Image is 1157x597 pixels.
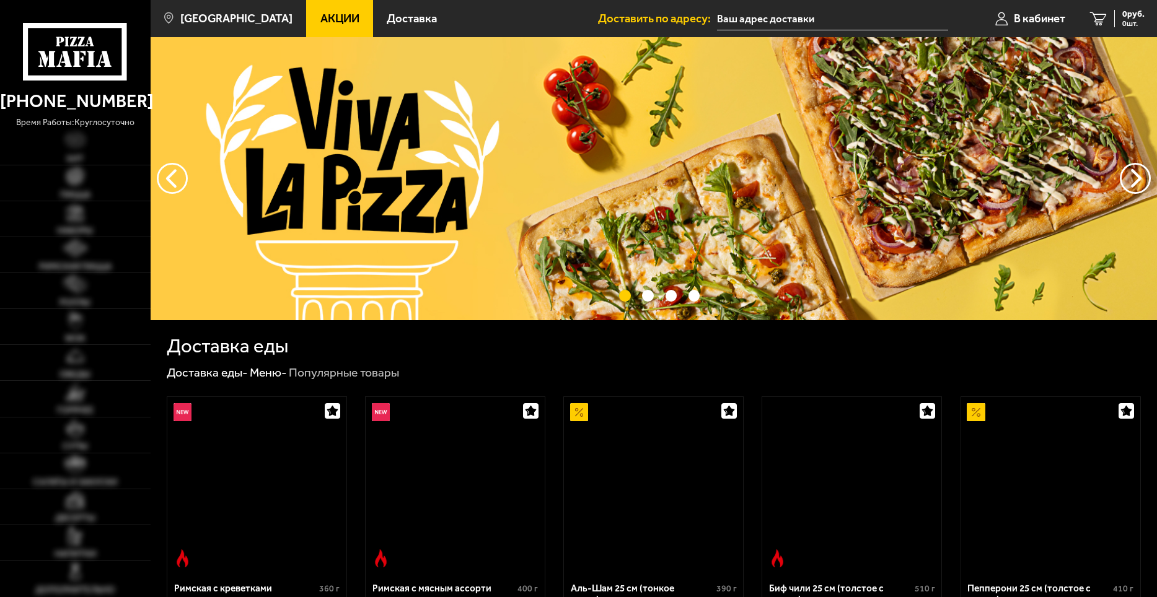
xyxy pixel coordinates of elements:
span: Супы [63,442,88,450]
a: АкционныйАль-Шам 25 см (тонкое тесто) [564,397,743,573]
span: Римская пицца [39,262,112,271]
img: Острое блюдо [372,549,390,567]
a: АкционныйПепперони 25 см (толстое с сыром) [961,397,1140,573]
img: Новинка [174,403,191,421]
span: Обеды [59,370,90,378]
span: [GEOGRAPHIC_DATA] [180,13,293,25]
input: Ваш адрес доставки [717,7,948,30]
a: Острое блюдоБиф чили 25 см (толстое с сыром) [762,397,941,573]
a: НовинкаОстрое блюдоРимская с креветками [167,397,346,573]
span: Пицца [60,190,90,199]
img: Акционный [570,403,588,421]
span: Десерты [55,513,95,522]
span: 510 г [915,583,935,594]
span: 390 г [716,583,737,594]
span: Наборы [57,226,93,235]
span: 400 г [517,583,538,594]
img: Новинка [372,403,390,421]
span: 0 руб. [1122,10,1145,19]
span: Акции [320,13,359,25]
span: 360 г [319,583,340,594]
span: 0 шт. [1122,20,1145,27]
span: Салаты и закуски [33,477,117,486]
span: Горячее [57,406,94,414]
img: Акционный [967,403,985,421]
span: В кабинет [1014,13,1065,25]
div: Римская с креветками [174,583,317,595]
a: Меню- [250,365,287,380]
a: НовинкаОстрое блюдоРимская с мясным ассорти [366,397,545,573]
button: точки переключения [666,290,677,302]
button: точки переключения [642,290,654,302]
div: Популярные товары [289,365,399,380]
span: Напитки [55,549,96,558]
button: предыдущий [1120,163,1151,194]
a: Доставка еды- [167,365,248,380]
div: Римская с мясным ассорти [372,583,515,595]
button: следующий [157,163,188,194]
span: 410 г [1113,583,1133,594]
img: Острое блюдо [768,549,786,567]
h1: Доставка еды [167,336,288,355]
span: Доставить по адресу: [598,13,717,25]
span: Роллы [59,298,90,307]
span: Хит [66,154,84,163]
span: Доставка [387,13,437,25]
span: WOK [65,334,86,342]
span: Дополнительно [35,585,115,594]
button: точки переключения [619,290,631,302]
button: точки переключения [688,290,700,302]
img: Острое блюдо [174,549,191,567]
